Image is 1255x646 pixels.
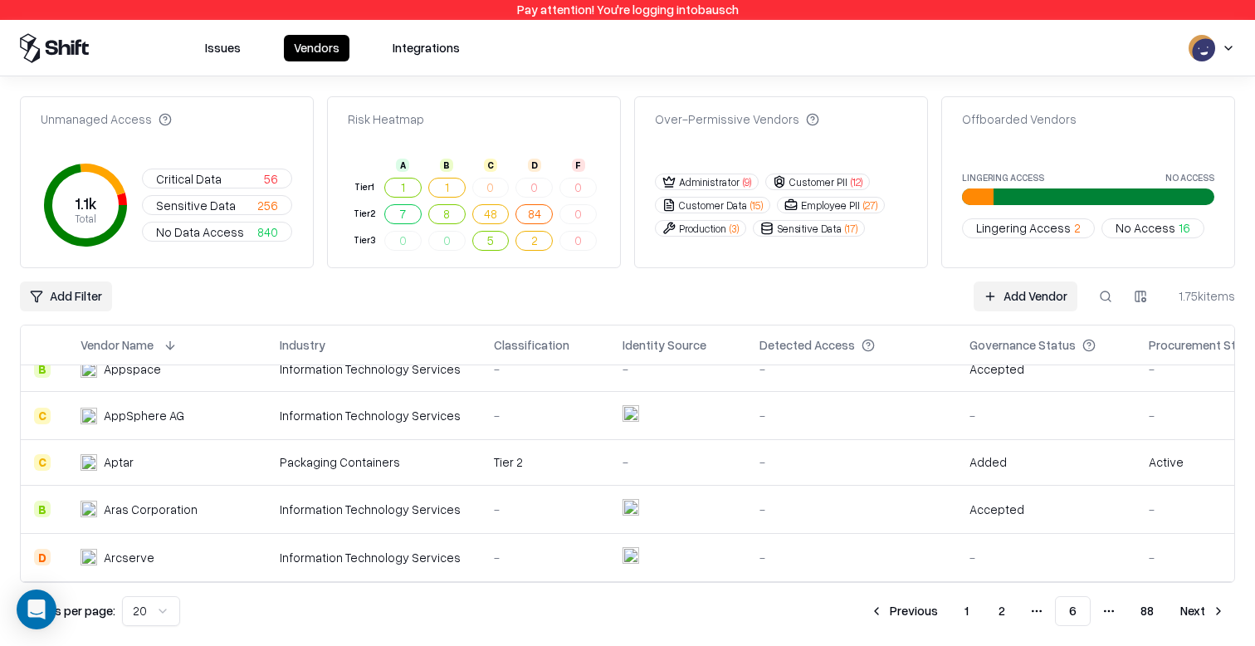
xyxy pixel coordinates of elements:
div: Information Technology Services [280,549,467,566]
label: No Access [1165,173,1214,182]
span: 2 [1074,219,1081,237]
div: B [34,501,51,517]
nav: pagination [860,596,1235,626]
span: Lingering Access [976,219,1071,237]
div: Industry [280,336,325,354]
div: - [494,549,596,566]
div: - [494,501,596,518]
img: AppSphere AG [81,408,97,424]
div: Governance Status [969,336,1076,354]
button: 6 [1055,596,1091,626]
div: Information Technology Services [280,360,467,378]
div: AppSphere AG [104,407,184,424]
button: No Data Access840 [142,222,292,242]
div: C [484,159,497,172]
button: 1 [428,178,466,198]
div: - [759,549,943,566]
span: ( 12 ) [851,175,862,189]
button: Add Filter [20,281,112,311]
a: Add Vendor [974,281,1077,311]
tspan: 1.1k [74,194,96,213]
span: 840 [257,223,278,241]
div: Packaging Containers [280,453,467,471]
button: Administrator(9) [655,174,759,190]
button: 5 [472,231,510,251]
img: microsoft365.com [623,405,639,422]
button: Customer Data(15) [655,197,770,213]
button: Employee PII(27) [777,197,885,213]
span: 256 [257,197,278,214]
img: Appspace [81,361,97,378]
div: - [494,407,596,424]
div: Open Intercom Messenger [17,590,56,629]
div: Information Technology Services [280,501,467,518]
div: - [759,407,943,424]
div: Accepted [969,501,1024,518]
img: Aras Corporation [81,501,97,517]
div: A [396,159,409,172]
div: Information Technology Services [280,407,467,424]
div: Tier 1 [351,180,378,194]
button: Integrations [383,35,470,61]
div: Arcserve [104,549,154,566]
div: - [623,360,733,378]
div: Identity Source [623,336,706,354]
div: C [34,408,51,424]
img: entra.microsoft.com [623,499,639,516]
div: - [759,453,943,471]
span: Critical Data [156,170,222,188]
div: Vendor Name [81,336,154,354]
span: ( 15 ) [750,198,763,213]
span: ( 9 ) [743,175,751,189]
div: 1.75k items [1169,287,1235,305]
div: Tier 3 [351,233,378,247]
div: Aras Corporation [104,501,198,518]
span: No Access [1116,219,1175,237]
button: Sensitive Data(17) [753,220,865,237]
div: Tier 2 [494,453,596,471]
button: Next [1170,596,1235,626]
div: Accepted [969,360,1024,378]
span: ( 17 ) [845,222,857,236]
div: Added [969,453,1007,471]
div: Appspace [104,360,161,378]
span: ( 3 ) [730,222,739,236]
button: 48 [472,204,510,224]
span: 16 [1179,219,1190,237]
div: - [969,549,1122,566]
button: Production(3) [655,220,746,237]
img: entra.microsoft.com [623,547,639,564]
div: B [440,159,453,172]
button: 88 [1127,596,1167,626]
button: 1 [384,178,422,198]
button: 7 [384,204,422,224]
button: Customer PII(12) [765,174,870,190]
div: Offboarded Vendors [962,110,1077,128]
div: - [759,501,943,518]
span: Sensitive Data [156,197,236,214]
div: - [623,453,733,471]
div: Classification [494,336,569,354]
div: D [34,549,51,565]
button: 2 [515,231,553,251]
button: Sensitive Data256 [142,195,292,215]
button: 84 [515,204,553,224]
div: F [572,159,585,172]
div: - [969,407,1122,424]
button: Issues [195,35,251,61]
button: No Access16 [1101,218,1204,238]
span: No Data Access [156,223,244,241]
span: 56 [264,170,278,188]
label: Lingering Access [962,173,1044,182]
div: Over-Permissive Vendors [655,110,819,128]
div: Aptar [104,453,134,471]
div: D [528,159,541,172]
p: Results per page: [20,602,115,619]
button: Lingering Access2 [962,218,1095,238]
div: - [494,360,596,378]
div: Unmanaged Access [41,110,172,128]
div: Risk Heatmap [348,110,424,128]
button: Vendors [284,35,349,61]
tspan: Total [75,213,96,226]
img: Aptar [81,454,97,471]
